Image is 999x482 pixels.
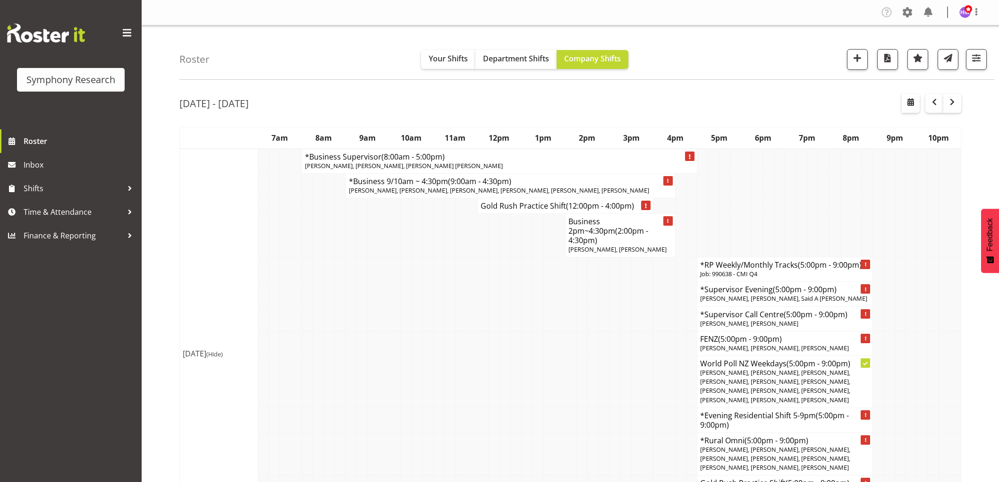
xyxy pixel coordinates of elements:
th: 7pm [785,127,829,149]
h2: [DATE] - [DATE] [179,97,249,110]
img: Rosterit website logo [7,24,85,42]
span: Department Shifts [483,53,549,64]
th: 7am [258,127,302,149]
th: 8pm [829,127,873,149]
button: Add a new shift [847,49,868,70]
button: Filter Shifts [966,49,987,70]
span: (8:00am - 5:00pm) [381,152,445,162]
span: Your Shifts [429,53,468,64]
th: 6pm [741,127,785,149]
th: 1pm [521,127,565,149]
th: 2pm [565,127,609,149]
span: [PERSON_NAME], [PERSON_NAME] [700,319,798,328]
th: 5pm [697,127,741,149]
span: Feedback [986,218,994,251]
div: Symphony Research [26,73,115,87]
button: Company Shifts [557,50,628,69]
span: (5:00pm - 9:00pm) [787,358,850,369]
span: Roster [24,134,137,148]
span: (5:00pm - 9:00pm) [773,284,837,295]
span: [PERSON_NAME], [PERSON_NAME], [PERSON_NAME], [PERSON_NAME], [PERSON_NAME], [PERSON_NAME], [PERSON... [700,368,850,404]
button: Highlight an important date within the roster. [907,49,928,70]
button: Feedback - Show survey [981,209,999,273]
span: [PERSON_NAME], [PERSON_NAME], [PERSON_NAME] [PERSON_NAME] [305,161,503,170]
th: 10am [389,127,433,149]
button: Your Shifts [421,50,475,69]
button: Department Shifts [475,50,557,69]
th: 12pm [477,127,521,149]
span: (5:00pm - 9:00pm) [745,435,808,446]
span: (9:00am - 4:30pm) [448,176,511,186]
th: 11am [433,127,477,149]
th: 4pm [653,127,697,149]
h4: *Supervisor Evening [700,285,870,294]
span: Company Shifts [564,53,621,64]
h4: *RP Weekly/Monthly Tracks [700,260,870,270]
h4: *Business 9/10am ~ 4:30pm [349,177,672,186]
th: 9am [346,127,389,149]
span: [PERSON_NAME], [PERSON_NAME], [PERSON_NAME], [PERSON_NAME], [PERSON_NAME], [PERSON_NAME] [349,186,649,194]
span: (12:00pm - 4:00pm) [566,201,634,211]
h4: *Evening Residential Shift 5-9pm [700,411,870,430]
h4: *Business Supervisor [305,152,694,161]
h4: FENZ [700,334,870,344]
h4: Business 2pm~4:30pm [568,217,672,245]
th: 3pm [610,127,653,149]
th: 10pm [917,127,961,149]
span: Time & Attendance [24,205,123,219]
span: Finance & Reporting [24,228,123,243]
span: Inbox [24,158,137,172]
img: hitesh-makan1261.jpg [959,7,971,18]
span: (5:00pm - 9:00pm) [798,260,862,270]
h4: World Poll NZ Weekdays [700,359,870,368]
span: (5:00pm - 9:00pm) [700,410,849,430]
span: [PERSON_NAME], [PERSON_NAME], [PERSON_NAME], [PERSON_NAME], [PERSON_NAME], [PERSON_NAME], [PERSON... [700,445,850,472]
span: [PERSON_NAME], [PERSON_NAME] [568,245,667,254]
p: Job: 990638 - CMI Q4 [700,270,870,279]
button: Select a specific date within the roster. [902,94,920,113]
span: [PERSON_NAME], [PERSON_NAME], [PERSON_NAME] [700,344,849,352]
span: (2:00pm - 4:30pm) [568,226,648,245]
h4: Roster [179,54,210,65]
h4: *Rural Omni [700,436,870,445]
button: Send a list of all shifts for the selected filtered period to all rostered employees. [938,49,958,70]
span: Shifts [24,181,123,195]
h4: *Supervisor Call Centre [700,310,870,319]
span: [PERSON_NAME], [PERSON_NAME], Said A [PERSON_NAME] [700,294,867,303]
span: (Hide) [206,350,223,358]
th: 9pm [873,127,917,149]
th: 8am [302,127,346,149]
h4: Gold Rush Practice Shift [481,201,650,211]
span: (5:00pm - 9:00pm) [718,334,782,344]
span: (5:00pm - 9:00pm) [784,309,847,320]
button: Download a PDF of the roster according to the set date range. [877,49,898,70]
